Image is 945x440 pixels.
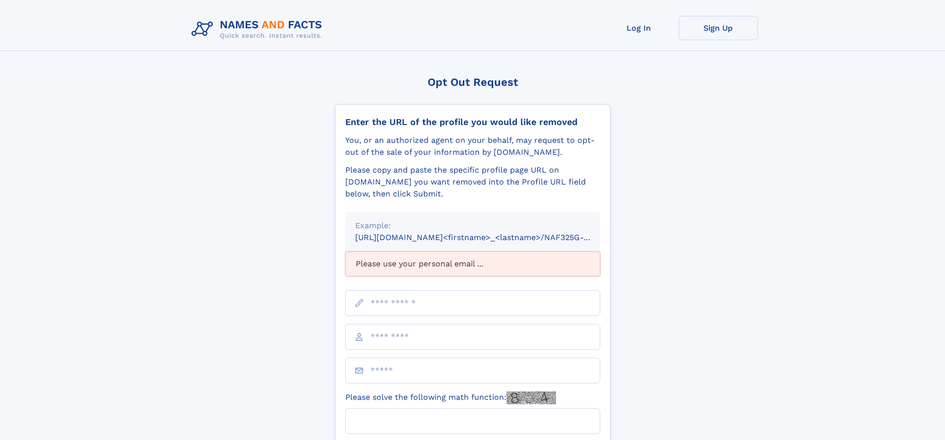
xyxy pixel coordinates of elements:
small: [URL][DOMAIN_NAME]<firstname>_<lastname>/NAF325G-xxxxxxxx [355,233,619,242]
div: Example: [355,220,590,232]
div: You, or an authorized agent on your behalf, may request to opt-out of the sale of your informatio... [345,134,600,158]
div: Please copy and paste the specific profile page URL on [DOMAIN_NAME] you want removed into the Pr... [345,164,600,200]
div: Enter the URL of the profile you would like removed [345,117,600,127]
a: Log In [599,16,679,40]
a: Sign Up [679,16,758,40]
label: Please solve the following math function: [345,391,556,404]
div: Please use your personal email ... [345,251,600,276]
img: Logo Names and Facts [188,16,330,43]
div: Opt Out Request [335,76,611,88]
